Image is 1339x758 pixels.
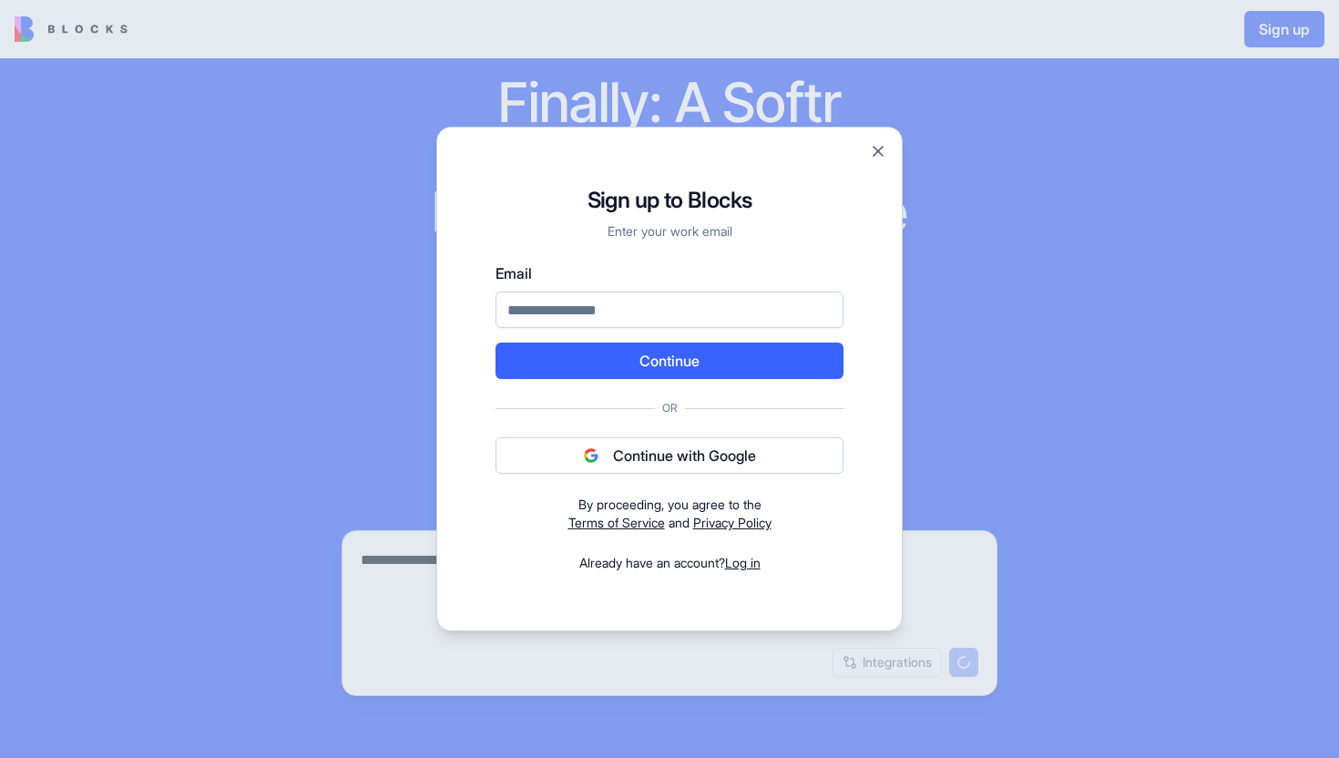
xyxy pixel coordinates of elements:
[496,343,843,379] button: Continue
[496,554,843,572] div: Already have an account?
[496,222,843,241] p: Enter your work email
[496,262,843,284] label: Email
[655,401,685,415] span: Or
[693,515,772,530] a: Privacy Policy
[584,448,598,463] img: google logo
[496,496,843,514] div: By proceeding, you agree to the
[869,142,887,160] button: Close
[568,515,665,530] a: Terms of Service
[496,186,843,215] h1: Sign up to Blocks
[496,496,843,532] div: and
[725,555,761,570] a: Log in
[496,437,843,474] button: Continue with Google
